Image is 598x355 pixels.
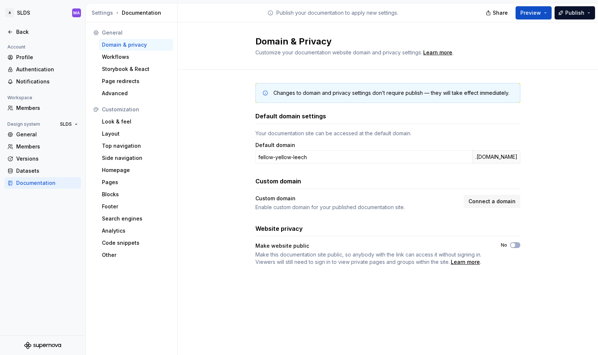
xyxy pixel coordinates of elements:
[5,8,14,17] div: A
[16,78,78,85] div: Notifications
[99,237,173,249] a: Code snippets
[255,130,520,137] div: Your documentation site can be accessed at the default domain.
[102,239,170,247] div: Code snippets
[4,102,81,114] a: Members
[520,9,541,17] span: Preview
[102,41,170,49] div: Domain & privacy
[99,225,173,237] a: Analytics
[255,112,326,121] h3: Default domain settings
[99,51,173,63] a: Workflows
[102,215,170,222] div: Search engines
[255,49,422,55] span: Customize your documentation website domain and privacy settings.
[1,5,84,21] button: ASLDSMA
[102,191,170,198] div: Blocks
[102,78,170,85] div: Page redirects
[255,242,488,250] div: Make website public
[60,121,72,127] span: SLDS
[16,155,78,162] div: Versions
[102,65,170,73] div: Storybook & React
[102,53,170,61] div: Workflows
[92,9,113,17] button: Settings
[16,131,78,138] div: General
[255,251,488,266] span: .
[99,116,173,128] a: Look & feel
[99,189,173,200] a: Blocks
[17,9,30,17] div: SLDS
[464,195,520,208] button: Connect a domain
[99,128,173,140] a: Layout
[99,63,173,75] a: Storybook & React
[255,36,512,47] h2: Domain & Privacy
[99,140,173,152] a: Top navigation
[16,54,78,61] div: Profile
[102,251,170,259] div: Other
[4,76,81,87] a: Notifications
[4,51,81,63] a: Profile
[255,204,459,211] div: Enable custom domain for your published documentation site.
[102,106,170,113] div: Customization
[4,153,81,165] a: Versions
[501,242,507,248] label: No
[102,227,170,234] div: Analytics
[423,49,452,56] a: Learn more
[4,177,81,189] a: Documentation
[493,9,508,17] span: Share
[4,64,81,75] a: Authentication
[555,6,595,19] button: Publish
[255,224,303,233] h3: Website privacy
[16,104,78,112] div: Members
[99,87,173,99] a: Advanced
[99,152,173,164] a: Side navigation
[255,251,481,265] span: Make this documentation site public, so anybody with the link can access it without signing in. V...
[16,179,78,187] div: Documentation
[16,143,78,150] div: Members
[565,9,584,17] span: Publish
[276,9,398,17] p: Publish your documentation to apply new settings.
[99,39,173,51] a: Domain & privacy
[99,75,173,87] a: Page redirects
[99,249,173,261] a: Other
[482,6,513,19] button: Share
[4,43,28,51] div: Account
[451,258,480,266] a: Learn more
[4,141,81,153] a: Members
[468,198,516,205] span: Connect a domain
[102,29,170,36] div: General
[102,130,170,137] div: Layout
[24,342,61,349] svg: Supernova Logo
[472,150,520,164] div: .[DOMAIN_NAME]
[99,164,173,176] a: Homepage
[16,167,78,175] div: Datasets
[102,166,170,174] div: Homepage
[99,201,173,212] a: Footer
[102,142,170,150] div: Top navigation
[4,26,81,38] a: Back
[4,165,81,177] a: Datasets
[4,93,35,102] div: Workspace
[92,9,174,17] div: Documentation
[99,213,173,225] a: Search engines
[102,179,170,186] div: Pages
[102,203,170,210] div: Footer
[255,195,459,202] div: Custom domain
[422,50,453,55] span: .
[255,177,301,186] h3: Custom domain
[73,10,80,16] div: MA
[102,154,170,162] div: Side navigation
[99,176,173,188] a: Pages
[102,118,170,125] div: Look & feel
[16,28,78,36] div: Back
[516,6,552,19] button: Preview
[273,89,509,97] div: Changes to domain and privacy settings don’t require publish — they will take effect immediately.
[102,90,170,97] div: Advanced
[16,66,78,73] div: Authentication
[4,129,81,140] a: General
[255,141,295,149] label: Default domain
[4,120,43,129] div: Design system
